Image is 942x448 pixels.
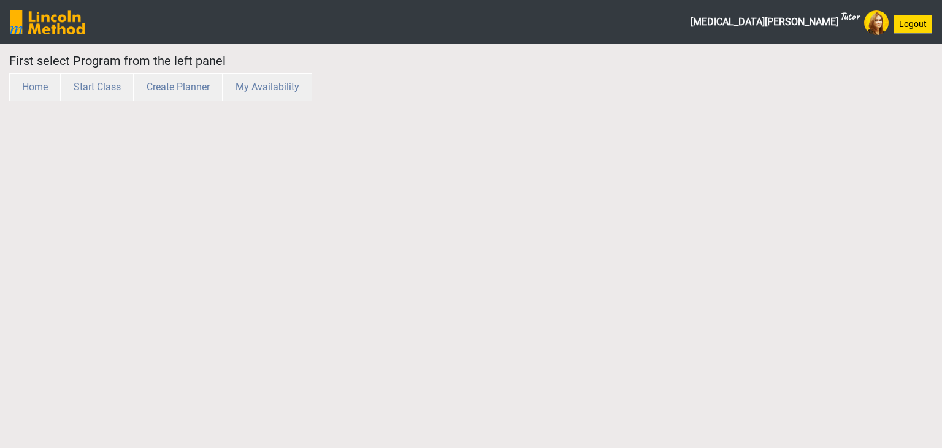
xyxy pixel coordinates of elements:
button: Start Class [61,73,134,101]
button: Logout [894,15,932,34]
a: Home [9,81,61,93]
button: Create Planner [134,73,223,101]
sup: Tutor [840,9,859,23]
a: Create Planner [134,81,223,93]
img: Avatar [864,10,889,35]
a: Start Class [61,81,134,93]
button: My Availability [223,73,312,101]
img: SGY6awQAAAABJRU5ErkJggg== [10,10,85,34]
h5: First select Program from the left panel [9,53,697,68]
span: [MEDICAL_DATA][PERSON_NAME] [691,10,859,34]
button: Home [9,73,61,101]
a: My Availability [223,81,312,93]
